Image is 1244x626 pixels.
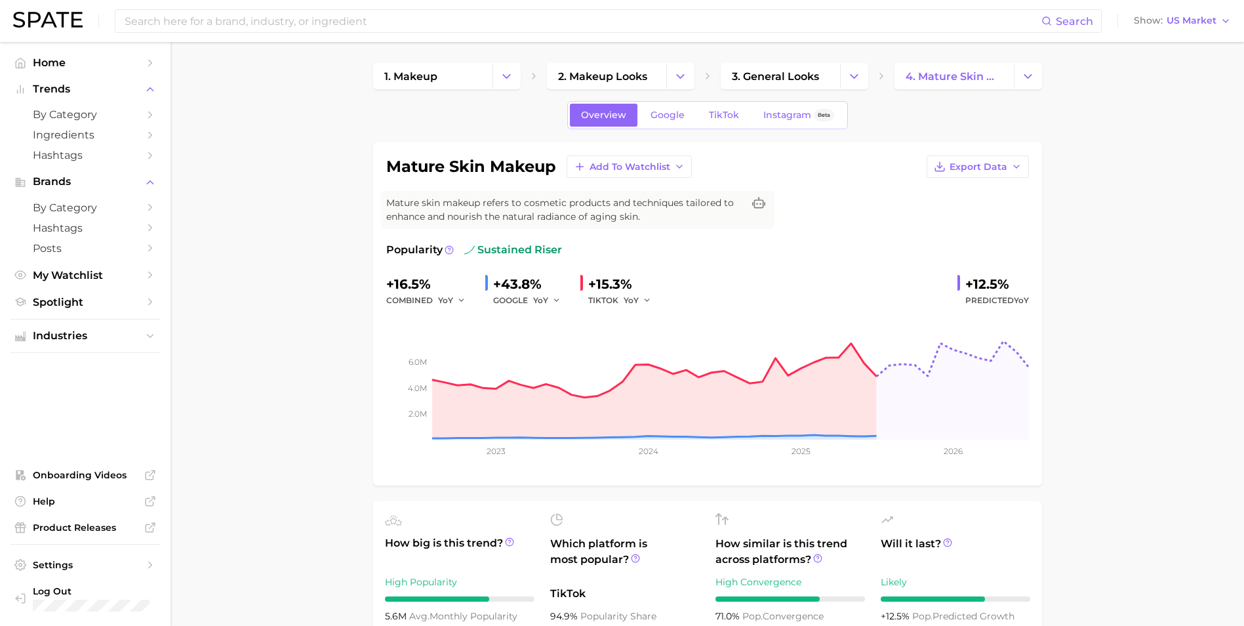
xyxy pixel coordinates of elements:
[33,108,138,121] span: by Category
[1014,63,1042,89] button: Change Category
[752,104,845,127] a: InstagramBeta
[33,129,138,141] span: Ingredients
[33,149,138,161] span: Hashtags
[385,535,534,568] span: How big is this trend?
[558,70,647,83] span: 2. makeup looks
[373,63,492,89] a: 1. makeup
[486,446,505,456] tspan: 2023
[10,52,160,73] a: Home
[721,63,840,89] a: 3. general looks
[927,156,1029,178] button: Export Data
[10,238,160,259] a: Posts
[715,536,865,568] span: How similar is this trend across platforms?
[894,63,1014,89] a: 4. mature skin makeup
[464,245,475,255] img: sustained riser
[386,196,743,224] span: Mature skin makeup refers to cosmetic products and techniques tailored to enhance and nourish the...
[651,110,685,121] span: Google
[33,201,138,214] span: by Category
[10,79,160,99] button: Trends
[33,585,150,597] span: Log Out
[742,610,824,622] span: convergence
[715,610,742,622] span: 71.0%
[912,610,933,622] abbr: popularity index
[570,104,637,127] a: Overview
[384,70,437,83] span: 1. makeup
[123,10,1041,32] input: Search here for a brand, industry, or ingredient
[33,495,138,507] span: Help
[33,83,138,95] span: Trends
[1056,15,1093,28] span: Search
[33,56,138,69] span: Home
[33,330,138,342] span: Industries
[550,586,700,602] span: TikTok
[818,110,830,121] span: Beta
[912,610,1014,622] span: predicted growth
[950,161,1007,173] span: Export Data
[1167,17,1216,24] span: US Market
[409,610,517,622] span: monthly popularity
[840,63,868,89] button: Change Category
[10,145,160,165] a: Hashtags
[10,104,160,125] a: by Category
[386,242,443,258] span: Popularity
[732,70,819,83] span: 3. general looks
[709,110,739,121] span: TikTok
[550,610,580,622] span: 94.9%
[385,574,534,590] div: High Popularity
[10,198,160,218] a: by Category
[13,12,83,28] img: SPATE
[10,326,160,346] button: Industries
[10,265,160,285] a: My Watchlist
[386,274,475,295] div: +16.5%
[698,104,750,127] a: TikTok
[944,446,963,456] tspan: 2026
[10,292,160,312] a: Spotlight
[533,293,561,308] button: YoY
[10,218,160,238] a: Hashtags
[588,293,660,308] div: TIKTOK
[590,161,670,173] span: Add to Watchlist
[33,222,138,234] span: Hashtags
[33,242,138,255] span: Posts
[33,559,138,571] span: Settings
[438,295,453,306] span: YoY
[881,610,912,622] span: +12.5%
[10,581,160,616] a: Log out. Currently logged in with e-mail CSnow@ulta.com.
[881,574,1030,590] div: Likely
[906,70,1003,83] span: 4. mature skin makeup
[10,465,160,485] a: Onboarding Videos
[33,176,138,188] span: Brands
[33,469,138,481] span: Onboarding Videos
[624,293,652,308] button: YoY
[588,274,660,295] div: +15.3%
[550,536,700,579] span: Which platform is most popular?
[438,293,466,308] button: YoY
[464,242,562,258] span: sustained riser
[10,125,160,145] a: Ingredients
[385,596,534,602] div: 7 / 10
[10,172,160,192] button: Brands
[580,610,656,622] span: popularity share
[492,63,521,89] button: Change Category
[33,296,138,308] span: Spotlight
[639,104,696,127] a: Google
[386,159,556,175] h1: mature skin makeup
[638,446,658,456] tspan: 2024
[742,610,763,622] abbr: popularity index
[33,522,138,533] span: Product Releases
[567,156,692,178] button: Add to Watchlist
[715,596,865,602] div: 7 / 10
[493,274,570,295] div: +43.8%
[10,555,160,575] a: Settings
[10,518,160,537] a: Product Releases
[715,574,865,590] div: High Convergence
[763,110,811,121] span: Instagram
[386,293,475,308] div: combined
[1014,295,1029,305] span: YoY
[1134,17,1163,24] span: Show
[581,110,626,121] span: Overview
[881,596,1030,602] div: 7 / 10
[493,293,570,308] div: GOOGLE
[881,536,1030,568] span: Will it last?
[533,295,548,306] span: YoY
